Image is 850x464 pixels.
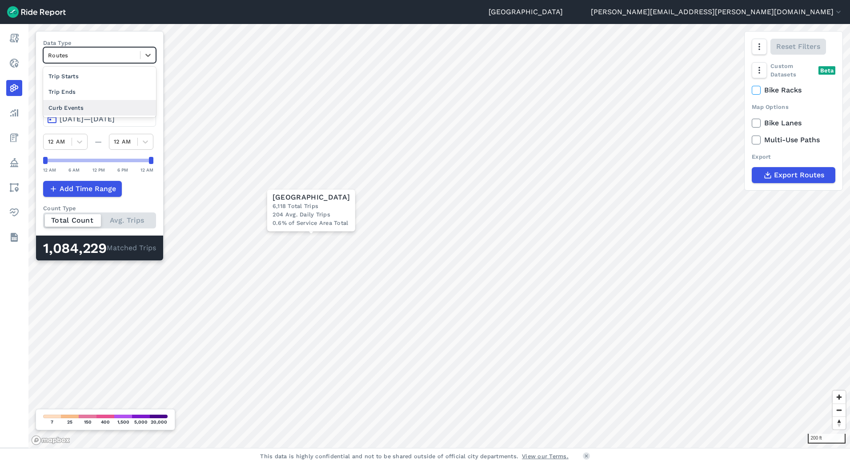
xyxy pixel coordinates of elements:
a: Policy [6,155,22,171]
a: Fees [6,130,22,146]
div: 204 Avg. Daily Trips [273,211,350,219]
a: Report [6,30,22,46]
div: Trip Starts [43,68,156,84]
button: Zoom in [833,391,846,404]
div: 6,118 Total Trips [273,202,350,210]
a: Mapbox logo [31,435,70,445]
a: Areas [6,180,22,196]
div: 12 AM [43,166,56,174]
button: Export Routes [752,167,835,183]
label: Bike Racks [752,85,835,96]
a: View our Terms. [522,452,569,460]
div: 1,084,229 [43,243,107,254]
div: [GEOGRAPHIC_DATA] [273,193,350,202]
a: Heatmaps [6,80,22,96]
div: Trip Ends [43,84,156,100]
button: Reset bearing to north [833,416,846,429]
div: 12 PM [92,166,105,174]
div: 0.6% of Service Area Total [273,219,350,228]
span: Add Time Range [60,184,116,194]
label: Data Type [43,39,156,47]
div: 6 PM [117,166,128,174]
div: Map Options [752,103,835,111]
a: [GEOGRAPHIC_DATA] [489,7,563,17]
div: Export [752,152,835,161]
span: Export Routes [774,170,824,180]
img: Ride Report [7,6,66,18]
div: Beta [818,66,835,75]
div: 12 AM [140,166,153,174]
label: Multi-Use Paths [752,135,835,145]
a: Health [6,204,22,220]
button: [DATE]—[DATE] [43,111,156,127]
span: [DATE]—[DATE] [60,115,115,123]
a: Analyze [6,105,22,121]
a: Realtime [6,55,22,71]
button: [PERSON_NAME][EMAIL_ADDRESS][PERSON_NAME][DOMAIN_NAME] [591,7,843,17]
div: 6 AM [68,166,80,174]
div: Curb Events [43,100,156,116]
div: Matched Trips [36,236,163,260]
div: Custom Datasets [752,62,835,79]
div: Count Type [43,204,156,212]
canvas: Map [28,24,850,448]
a: Datasets [6,229,22,245]
button: Zoom out [833,404,846,416]
button: Add Time Range [43,181,122,197]
button: Reset Filters [770,39,826,55]
div: 200 ft [808,434,846,444]
span: Reset Filters [776,41,820,52]
div: — [88,136,109,147]
label: Bike Lanes [752,118,835,128]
